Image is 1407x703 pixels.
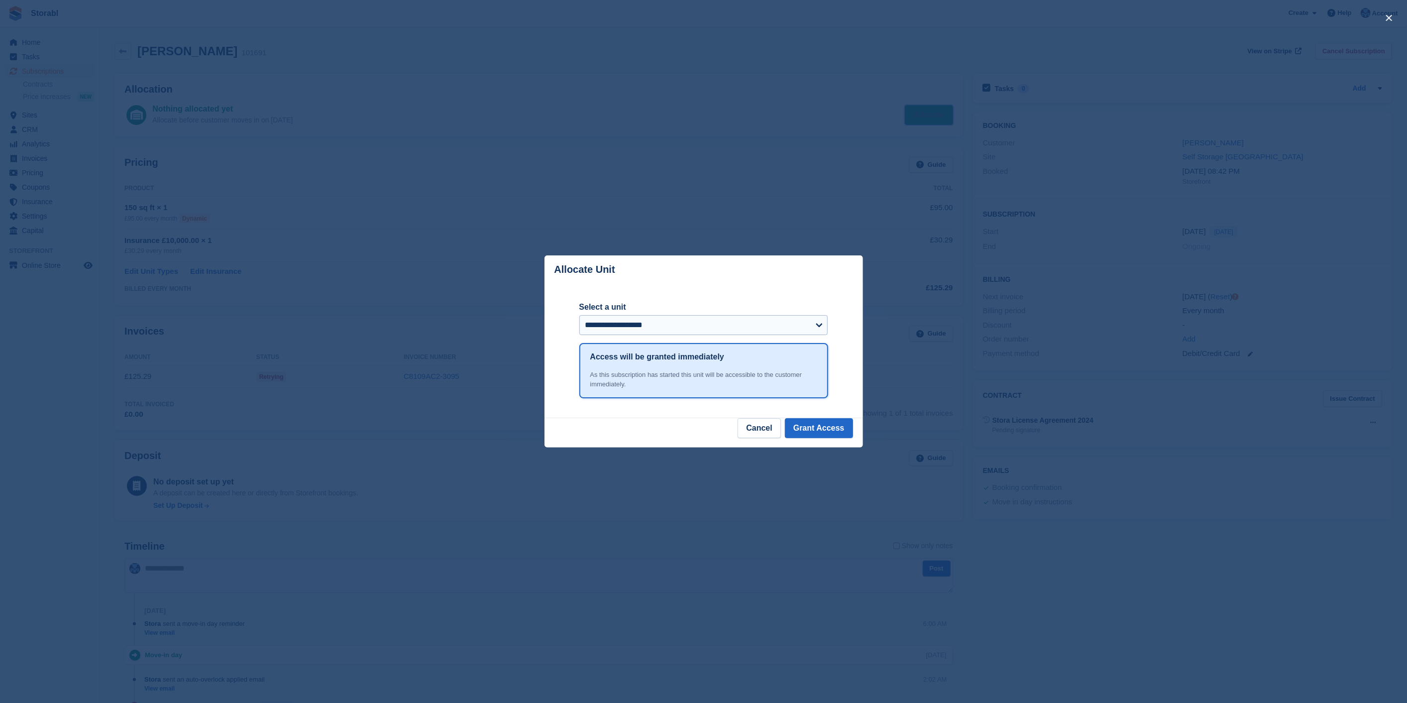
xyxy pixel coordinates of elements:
button: Cancel [738,418,780,438]
label: Select a unit [579,301,828,313]
h1: Access will be granted immediately [590,351,724,363]
div: As this subscription has started this unit will be accessible to the customer immediately. [590,370,817,389]
p: Allocate Unit [554,264,615,275]
button: close [1381,10,1397,26]
button: Grant Access [785,418,853,438]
